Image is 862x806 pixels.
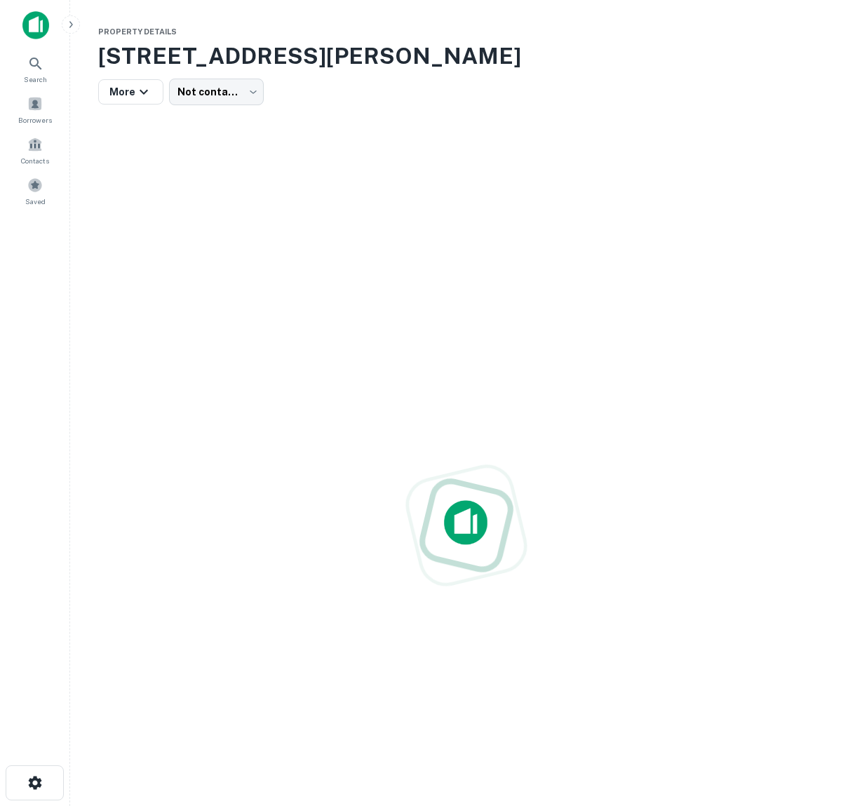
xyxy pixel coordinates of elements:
[25,196,46,207] span: Saved
[4,172,66,210] a: Saved
[4,90,66,128] a: Borrowers
[22,11,49,39] img: capitalize-icon.png
[98,39,834,73] h3: [STREET_ADDRESS][PERSON_NAME]
[169,79,264,105] div: Not contacted
[24,74,47,85] span: Search
[98,27,177,36] span: Property Details
[4,131,66,169] a: Contacts
[98,79,163,105] button: More
[792,694,862,761] iframe: Chat Widget
[21,155,49,166] span: Contacts
[4,50,66,88] a: Search
[18,114,52,126] span: Borrowers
